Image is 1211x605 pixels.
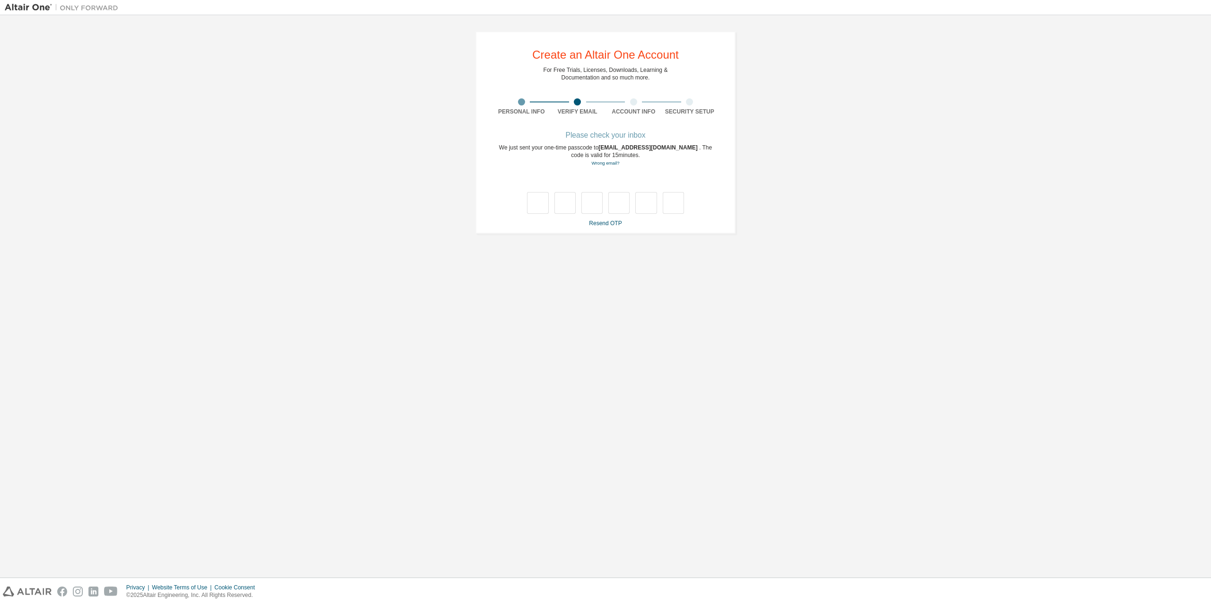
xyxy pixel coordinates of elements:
[493,144,718,167] div: We just sent your one-time passcode to . The code is valid for 15 minutes.
[126,584,152,591] div: Privacy
[589,220,622,227] a: Resend OTP
[598,144,699,151] span: [EMAIL_ADDRESS][DOMAIN_NAME]
[544,66,668,81] div: For Free Trials, Licenses, Downloads, Learning & Documentation and so much more.
[3,587,52,596] img: altair_logo.svg
[57,587,67,596] img: facebook.svg
[605,108,662,115] div: Account Info
[493,132,718,138] div: Please check your inbox
[591,160,619,166] a: Go back to the registration form
[550,108,606,115] div: Verify Email
[5,3,123,12] img: Altair One
[126,591,261,599] p: © 2025 Altair Engineering, Inc. All Rights Reserved.
[152,584,214,591] div: Website Terms of Use
[662,108,718,115] div: Security Setup
[73,587,83,596] img: instagram.svg
[532,49,679,61] div: Create an Altair One Account
[88,587,98,596] img: linkedin.svg
[214,584,260,591] div: Cookie Consent
[104,587,118,596] img: youtube.svg
[493,108,550,115] div: Personal Info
